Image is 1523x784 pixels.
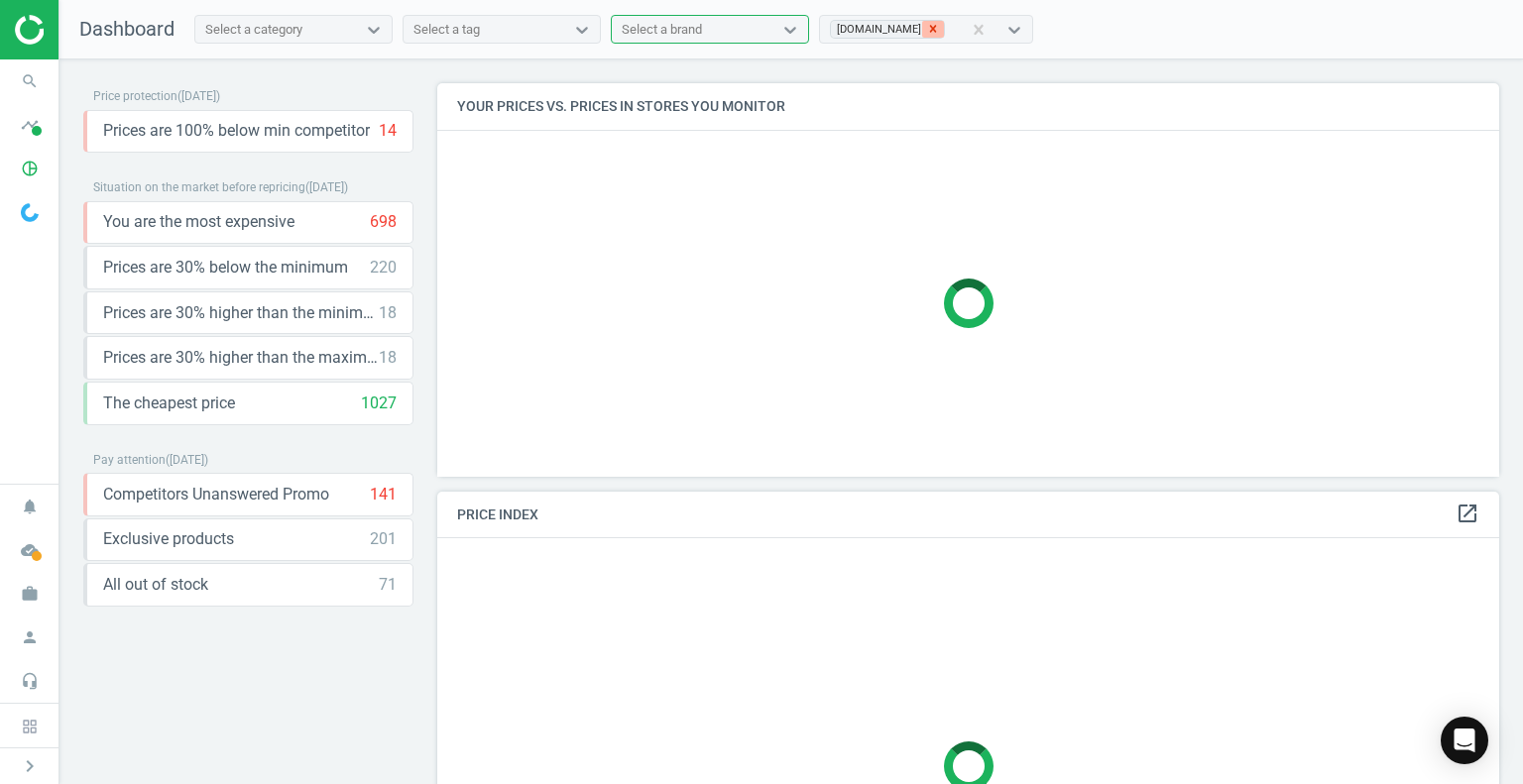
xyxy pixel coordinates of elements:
span: Prices are 30% higher than the minimum [103,302,379,324]
i: timeline [11,106,49,144]
img: ajHJNr6hYgQAAAAASUVORK5CYII= [15,15,156,45]
span: All out of stock [103,574,208,596]
div: 1027 [361,392,397,414]
span: Price protection [93,89,177,103]
img: wGWNvw8QSZomAAAAABJRU5ErkJggg== [21,203,39,222]
i: person [11,618,49,656]
div: 18 [379,347,397,369]
i: cloud_done [11,531,49,569]
button: chevron_right [5,753,55,779]
div: Select a brand [622,21,702,39]
div: 71 [379,574,397,596]
div: 698 [370,211,397,233]
span: You are the most expensive [103,211,294,233]
div: 14 [379,120,397,142]
div: [DOMAIN_NAME] [831,21,922,38]
i: chevron_right [18,754,42,778]
div: 141 [370,484,397,505]
span: Prices are 100% below min competitor [103,120,370,142]
div: 18 [379,302,397,324]
div: Select a tag [413,21,480,39]
span: ( [DATE] ) [305,180,348,194]
div: Open Intercom Messenger [1441,717,1488,764]
span: Prices are 30% higher than the maximal [103,347,379,369]
i: headset_mic [11,662,49,700]
div: Select a category [205,21,302,39]
span: ( [DATE] ) [166,453,208,467]
span: Situation on the market before repricing [93,180,305,194]
span: Prices are 30% below the minimum [103,257,348,279]
div: 201 [370,528,397,550]
div: 220 [370,257,397,279]
span: Competitors Unanswered Promo [103,484,329,505]
i: search [11,62,49,100]
h4: Your prices vs. prices in stores you monitor [437,83,1499,130]
a: open_in_new [1456,502,1479,527]
i: notifications [11,488,49,525]
i: work [11,575,49,613]
span: Pay attention [93,453,166,467]
i: pie_chart_outlined [11,150,49,187]
span: Dashboard [79,17,175,41]
span: ( [DATE] ) [177,89,220,103]
span: Exclusive products [103,528,234,550]
h4: Price Index [437,492,1499,538]
span: The cheapest price [103,392,235,414]
i: open_in_new [1456,502,1479,525]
